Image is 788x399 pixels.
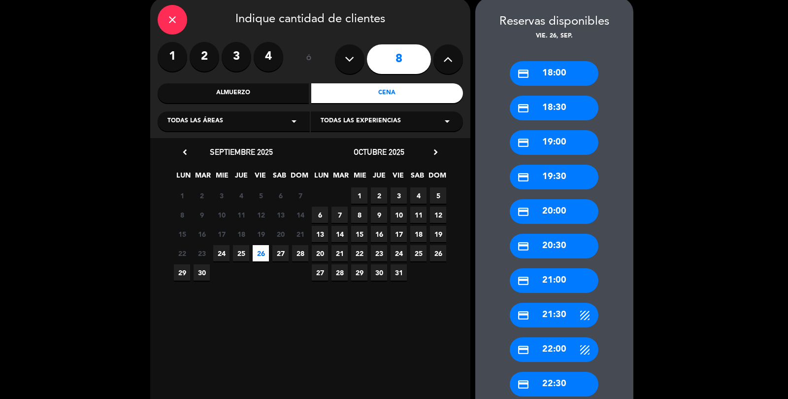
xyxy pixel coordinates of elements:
span: 10 [213,207,230,223]
span: 9 [371,207,387,223]
i: credit_card [517,206,529,218]
span: 24 [213,245,230,261]
span: 27 [272,245,289,261]
span: JUE [233,170,249,186]
i: credit_card [517,275,529,287]
span: 1 [174,187,190,204]
span: 2 [194,187,210,204]
span: Todas las experiencias [321,116,401,126]
span: 22 [174,245,190,261]
span: 4 [410,187,427,204]
div: 20:00 [510,199,598,224]
span: SAB [409,170,426,186]
span: MAR [195,170,211,186]
span: 17 [391,226,407,242]
span: 30 [371,264,387,281]
span: 19 [430,226,446,242]
span: 19 [253,226,269,242]
span: MIE [214,170,230,186]
span: 18 [410,226,427,242]
i: credit_card [517,344,529,356]
i: close [166,14,178,26]
span: 3 [391,187,407,204]
span: 8 [174,207,190,223]
div: 21:30 [510,303,598,327]
i: chevron_left [180,147,190,157]
span: 9 [194,207,210,223]
span: 23 [371,245,387,261]
i: credit_card [517,240,529,253]
span: 5 [430,187,446,204]
span: 21 [331,245,348,261]
span: 3 [213,187,230,204]
div: Reservas disponibles [475,12,633,32]
span: 20 [272,226,289,242]
div: Indique cantidad de clientes [158,5,463,35]
span: 14 [292,207,308,223]
span: 16 [371,226,387,242]
span: 12 [253,207,269,223]
span: DOM [428,170,445,186]
span: 7 [292,187,308,204]
span: 29 [174,264,190,281]
span: 16 [194,226,210,242]
span: SAB [271,170,288,186]
span: 13 [272,207,289,223]
div: 22:00 [510,337,598,362]
span: 6 [272,187,289,204]
span: 28 [292,245,308,261]
span: MIE [352,170,368,186]
div: ó [293,42,325,76]
span: 30 [194,264,210,281]
span: 25 [410,245,427,261]
span: LUN [175,170,192,186]
i: credit_card [517,137,529,149]
label: 2 [190,42,219,72]
i: credit_card [517,309,529,322]
span: 11 [410,207,427,223]
span: 22 [351,245,367,261]
span: 7 [331,207,348,223]
span: 14 [331,226,348,242]
i: credit_card [517,68,529,80]
i: arrow_drop_down [288,115,300,127]
span: 28 [331,264,348,281]
span: 26 [253,245,269,261]
span: JUE [371,170,387,186]
span: 17 [213,226,230,242]
span: 20 [312,245,328,261]
div: 18:00 [510,61,598,86]
i: credit_card [517,171,529,183]
span: DOM [291,170,307,186]
label: 4 [254,42,283,72]
label: 1 [158,42,187,72]
span: 15 [351,226,367,242]
div: vie. 26, sep. [475,32,633,41]
span: 5 [253,187,269,204]
span: 15 [174,226,190,242]
div: 18:30 [510,96,598,120]
span: 29 [351,264,367,281]
span: VIE [390,170,406,186]
span: 27 [312,264,328,281]
span: 10 [391,207,407,223]
span: 18 [233,226,249,242]
span: 23 [194,245,210,261]
i: chevron_right [430,147,441,157]
span: 8 [351,207,367,223]
span: LUN [313,170,329,186]
span: octubre 2025 [354,147,404,157]
span: 4 [233,187,249,204]
div: 20:30 [510,234,598,258]
span: 1 [351,187,367,204]
span: 13 [312,226,328,242]
div: 21:00 [510,268,598,293]
div: 19:30 [510,165,598,189]
span: 25 [233,245,249,261]
span: 6 [312,207,328,223]
span: VIE [252,170,268,186]
i: arrow_drop_down [441,115,453,127]
div: 19:00 [510,130,598,155]
span: 31 [391,264,407,281]
span: 12 [430,207,446,223]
